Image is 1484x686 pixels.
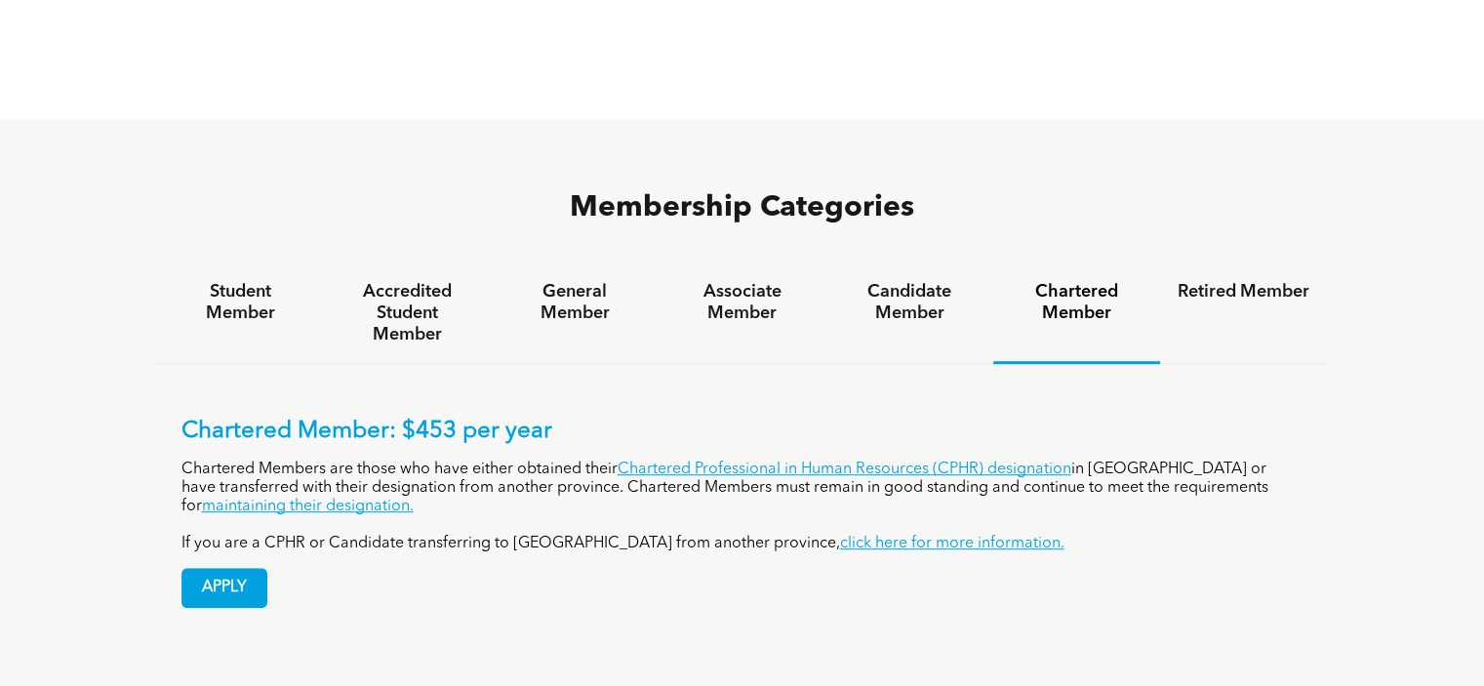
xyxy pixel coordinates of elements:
a: maintaining their designation. [202,499,414,514]
h4: Chartered Member [1011,281,1143,324]
h4: Accredited Student Member [341,281,473,345]
span: APPLY [182,569,266,607]
a: APPLY [181,568,267,608]
h4: Candidate Member [843,281,975,324]
a: Chartered Professional in Human Resources (CPHR) designation [618,462,1071,477]
h4: Student Member [175,281,306,324]
p: Chartered Members are those who have either obtained their in [GEOGRAPHIC_DATA] or have transferr... [181,461,1304,516]
p: Chartered Member: $453 per year [181,418,1304,446]
p: If you are a CPHR or Candidate transferring to [GEOGRAPHIC_DATA] from another province, [181,535,1304,553]
h4: General Member [508,281,640,324]
a: click here for more information. [840,536,1064,551]
span: Membership Categories [570,193,914,222]
h4: Associate Member [676,281,808,324]
h4: Retired Member [1178,281,1309,303]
